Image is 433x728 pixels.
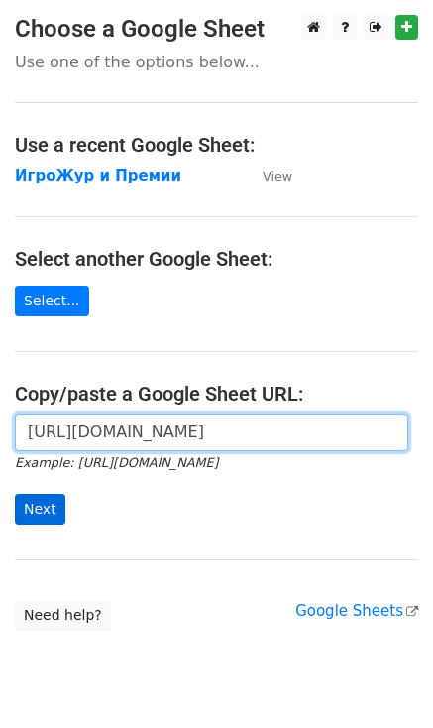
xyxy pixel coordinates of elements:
small: View [263,169,292,183]
h4: Select another Google Sheet: [15,247,418,271]
h4: Copy/paste a Google Sheet URL: [15,382,418,406]
h4: Use a recent Google Sheet: [15,133,418,157]
a: Need help? [15,600,111,631]
a: Select... [15,286,89,316]
input: Next [15,494,65,525]
a: Google Sheets [295,602,418,620]
a: View [243,167,292,184]
small: Example: [URL][DOMAIN_NAME] [15,455,218,470]
h3: Choose a Google Sheet [15,15,418,44]
p: Use one of the options below... [15,52,418,72]
input: Paste your Google Sheet URL here [15,414,408,451]
a: ИгроЖур и Премии [15,167,181,184]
